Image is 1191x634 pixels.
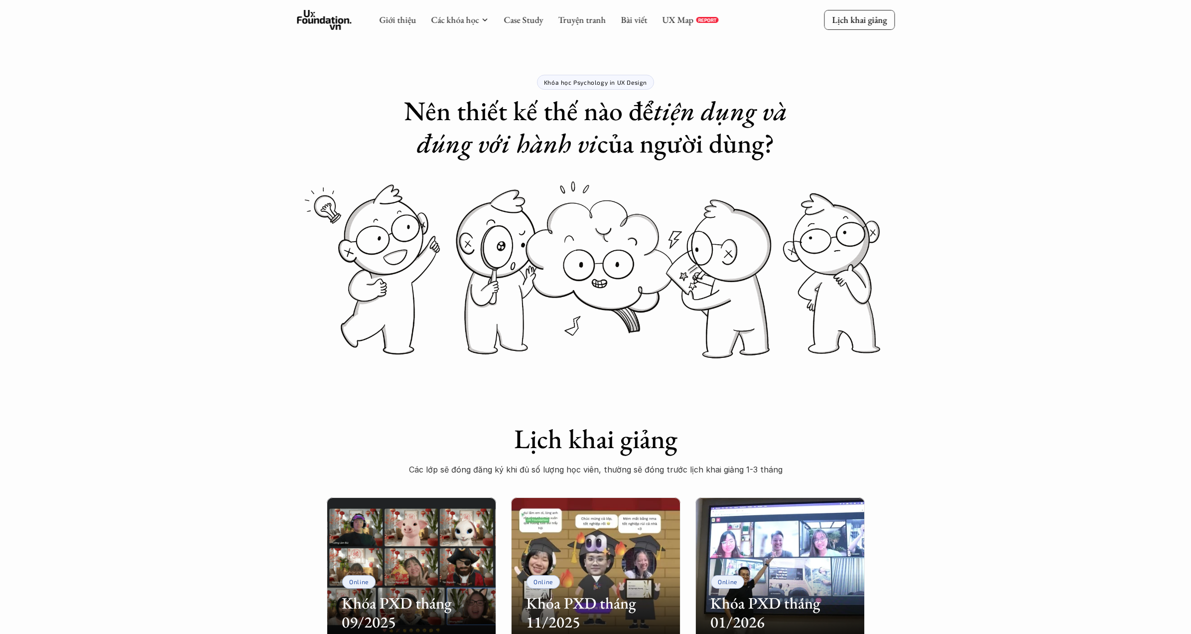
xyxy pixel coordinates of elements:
[533,578,553,585] p: Online
[621,14,647,25] a: Bài viết
[558,14,606,25] a: Truyện tranh
[696,17,718,23] a: REPORT
[417,93,794,160] em: tiện dụng và đúng với hành vi
[698,17,716,23] p: REPORT
[662,14,693,25] a: UX Map
[379,14,416,25] a: Giới thiệu
[710,594,850,632] h2: Khóa PXD tháng 01/2026
[824,10,895,29] a: Lịch khai giảng
[544,79,647,86] p: Khóa học Psychology in UX Design
[349,578,369,585] p: Online
[397,462,795,477] p: Các lớp sẽ đóng đăng ký khi đủ số lượng học viên, thường sẽ đóng trước lịch khai giảng 1-3 tháng
[342,594,481,632] h2: Khóa PXD tháng 09/2025
[504,14,543,25] a: Case Study
[832,14,887,25] p: Lịch khai giảng
[397,95,795,159] h1: Nên thiết kế thế nào để của người dùng?
[526,594,665,632] h2: Khóa PXD tháng 11/2025
[397,423,795,455] h1: Lịch khai giảng
[431,14,479,25] a: Các khóa học
[718,578,737,585] p: Online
